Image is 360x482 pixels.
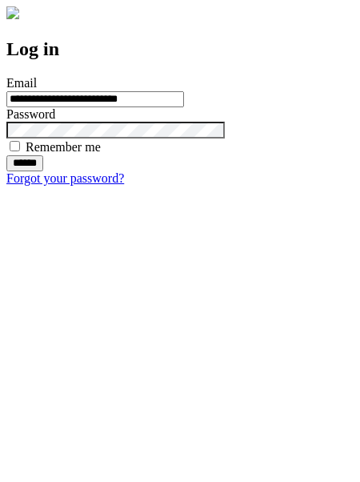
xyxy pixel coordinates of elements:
[6,76,37,90] label: Email
[6,38,354,60] h2: Log in
[6,107,55,121] label: Password
[26,140,101,154] label: Remember me
[6,6,19,19] img: logo-4e3dc11c47720685a147b03b5a06dd966a58ff35d612b21f08c02c0306f2b779.png
[6,171,124,185] a: Forgot your password?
